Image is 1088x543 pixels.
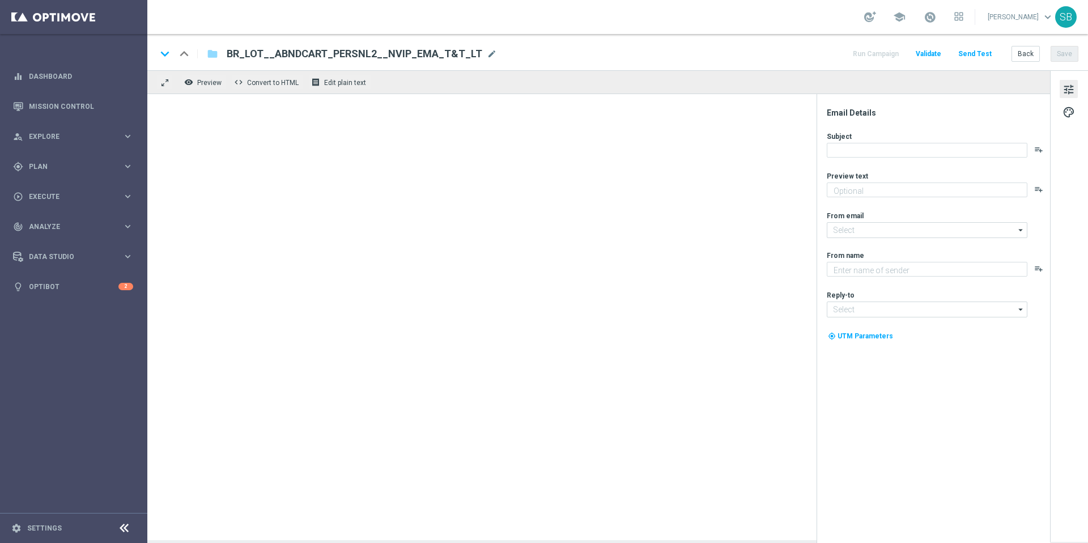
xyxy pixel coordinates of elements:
[1015,223,1027,237] i: arrow_drop_down
[184,78,193,87] i: remove_red_eye
[827,108,1049,118] div: Email Details
[13,61,133,91] div: Dashboard
[324,79,366,87] span: Edit plain text
[13,252,122,262] div: Data Studio
[12,282,134,291] button: lightbulb Optibot 2
[1034,145,1043,154] button: playlist_add
[1015,302,1027,317] i: arrow_drop_down
[231,75,304,90] button: code Convert to HTML
[827,330,894,342] button: my_location UTM Parameters
[1060,103,1078,121] button: palette
[13,91,133,121] div: Mission Control
[914,46,943,62] button: Validate
[828,332,836,340] i: my_location
[1062,105,1075,120] span: palette
[122,191,133,202] i: keyboard_arrow_right
[827,172,868,181] label: Preview text
[1051,46,1078,62] button: Save
[1034,264,1043,273] button: playlist_add
[827,132,852,141] label: Subject
[1034,185,1043,194] button: playlist_add
[1042,11,1054,23] span: keyboard_arrow_down
[1055,6,1077,28] div: SB
[13,192,122,202] div: Execute
[12,102,134,111] button: Mission Control
[29,253,122,260] span: Data Studio
[12,222,134,231] button: track_changes Analyze keyboard_arrow_right
[122,161,133,172] i: keyboard_arrow_right
[827,291,855,300] label: Reply-to
[29,271,118,302] a: Optibot
[227,47,482,61] span: BR_LOT__ABNDCART_PERSNL2__NVIP_EMA_T&T_LT
[13,131,23,142] i: person_search
[893,11,906,23] span: school
[12,252,134,261] button: Data Studio keyboard_arrow_right
[29,61,133,91] a: Dashboard
[12,192,134,201] button: play_circle_outline Execute keyboard_arrow_right
[13,222,122,232] div: Analyze
[206,45,219,63] button: folder
[122,131,133,142] i: keyboard_arrow_right
[12,72,134,81] button: equalizer Dashboard
[207,47,218,61] i: folder
[13,282,23,292] i: lightbulb
[12,162,134,171] button: gps_fixed Plan keyboard_arrow_right
[827,222,1027,238] input: Select
[987,9,1055,26] a: [PERSON_NAME]keyboard_arrow_down
[29,133,122,140] span: Explore
[197,79,222,87] span: Preview
[13,162,122,172] div: Plan
[234,78,243,87] span: code
[118,283,133,290] div: 2
[827,211,864,220] label: From email
[311,78,320,87] i: receipt
[29,193,122,200] span: Execute
[156,45,173,62] i: keyboard_arrow_down
[12,132,134,141] button: person_search Explore keyboard_arrow_right
[13,222,23,232] i: track_changes
[13,131,122,142] div: Explore
[13,162,23,172] i: gps_fixed
[11,523,22,533] i: settings
[308,75,371,90] button: receipt Edit plain text
[1062,82,1075,97] span: tune
[29,91,133,121] a: Mission Control
[122,251,133,262] i: keyboard_arrow_right
[181,75,227,90] button: remove_red_eye Preview
[29,223,122,230] span: Analyze
[957,46,993,62] button: Send Test
[1060,80,1078,98] button: tune
[29,163,122,170] span: Plan
[827,302,1027,317] input: Select
[827,251,864,260] label: From name
[13,71,23,82] i: equalizer
[13,192,23,202] i: play_circle_outline
[13,271,133,302] div: Optibot
[247,79,299,87] span: Convert to HTML
[27,525,62,532] a: Settings
[838,332,893,340] span: UTM Parameters
[487,49,497,59] span: mode_edit
[916,50,941,58] span: Validate
[122,221,133,232] i: keyboard_arrow_right
[1011,46,1040,62] button: Back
